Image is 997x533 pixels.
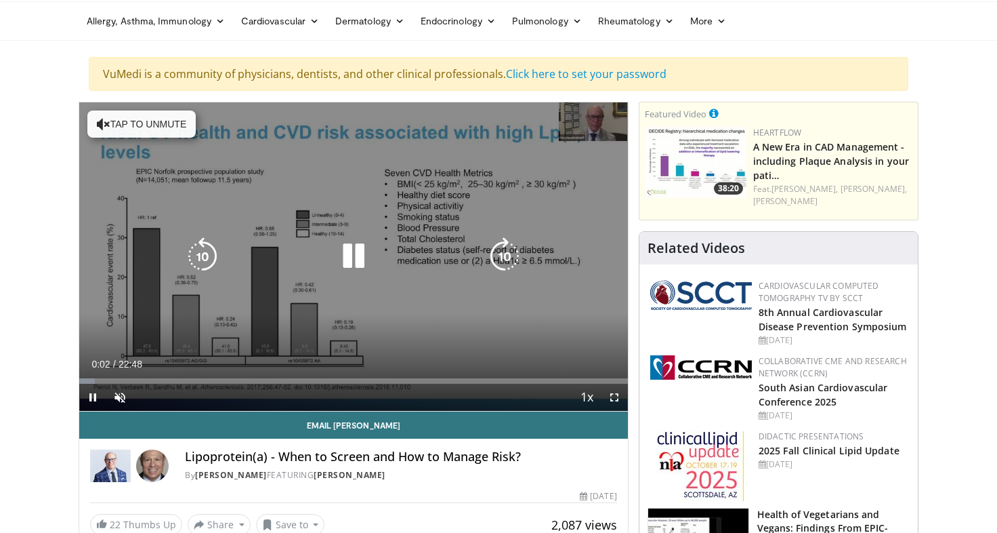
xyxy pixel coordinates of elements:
img: a04ee3ba-8487-4636-b0fb-5e8d268f3737.png.150x105_q85_autocrop_double_scale_upscale_version-0.2.png [650,355,752,380]
a: [PERSON_NAME] [195,469,267,481]
a: Heartflow [753,127,802,138]
span: 2,087 views [551,517,617,533]
span: 0:02 [91,359,110,370]
img: 738d0e2d-290f-4d89-8861-908fb8b721dc.150x105_q85_crop-smart_upscale.jpg [645,127,746,198]
a: Allergy, Asthma, Immunology [79,7,233,35]
div: [DATE] [759,458,907,471]
span: 22 [110,518,121,531]
div: Progress Bar [79,378,628,384]
a: South Asian Cardiovascular Conference 2025 [759,381,888,408]
a: More [682,7,734,35]
span: / [113,359,116,370]
a: Cardiovascular Computed Tomography TV by SCCT [759,280,879,304]
button: Fullscreen [601,384,628,411]
h4: Related Videos [648,240,745,256]
img: 51a70120-4f25-49cc-93a4-67582377e75f.png.150x105_q85_autocrop_double_scale_upscale_version-0.2.png [650,280,752,310]
span: 22:48 [119,359,142,370]
img: Dr. Robert S. Rosenson [90,450,131,482]
h4: Lipoprotein(a) - When to Screen and How to Manage Risk? [185,450,617,465]
a: Email [PERSON_NAME] [79,412,628,439]
a: Collaborative CME and Research Network (CCRN) [759,355,907,379]
div: VuMedi is a community of physicians, dentists, and other clinical professionals. [89,57,908,91]
a: 38:20 [645,127,746,198]
img: d65bce67-f81a-47c5-b47d-7b8806b59ca8.jpg.150x105_q85_autocrop_double_scale_upscale_version-0.2.jpg [657,431,744,502]
div: By FEATURING [185,469,617,481]
a: [PERSON_NAME], [771,183,838,195]
a: A New Era in CAD Management - including Plaque Analysis in your pati… [753,140,909,182]
div: Didactic Presentations [759,431,907,443]
img: Avatar [136,450,169,482]
a: Dermatology [327,7,412,35]
a: Endocrinology [412,7,504,35]
div: [DATE] [759,410,907,422]
a: Cardiovascular [233,7,327,35]
video-js: Video Player [79,102,628,412]
a: Pulmonology [504,7,590,35]
a: Rheumatology [590,7,682,35]
a: [PERSON_NAME], [841,183,907,195]
small: Featured Video [645,108,706,120]
button: Playback Rate [574,384,601,411]
span: 38:20 [714,182,743,195]
button: Unmute [106,384,133,411]
div: [DATE] [759,334,907,347]
button: Tap to unmute [87,111,196,138]
div: [DATE] [580,490,616,502]
a: [PERSON_NAME] [314,469,385,481]
button: Pause [79,384,106,411]
a: Click here to set your password [506,66,666,81]
a: 2025 Fall Clinical Lipid Update [759,444,899,457]
div: Feat. [753,183,912,208]
a: 8th Annual Cardiovascular Disease Prevention Symposium [759,306,907,333]
a: [PERSON_NAME] [753,195,818,207]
